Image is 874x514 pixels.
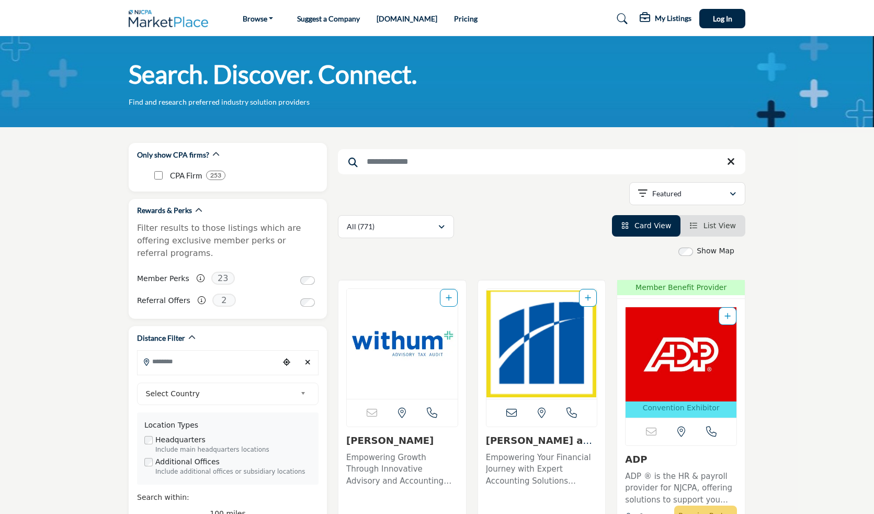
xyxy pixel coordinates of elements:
input: CPA Firm checkbox [154,171,163,180]
div: My Listings [640,13,691,25]
span: Select Country [146,387,297,400]
a: Empowering Your Financial Journey with Expert Accounting Solutions Specializing in accounting ser... [486,449,598,487]
label: Additional Offices [155,456,220,467]
div: Location Types [144,420,311,431]
a: Pricing [454,14,478,23]
button: All (771) [338,215,454,238]
h1: Search. Discover. Connect. [129,58,417,91]
span: Log In [713,14,732,23]
div: 253 Results For CPA Firm [206,171,225,180]
a: Add To List [446,294,452,302]
h3: Magone and Company, PC [486,435,598,446]
p: Featured [652,188,682,199]
label: Show Map [697,245,734,256]
p: Convention Exhibitor [643,403,720,414]
label: Member Perks [137,270,189,288]
h3: Withum [346,435,458,446]
li: List View [680,215,745,237]
h2: Only show CPA firms? [137,150,209,160]
b: 253 [210,172,221,179]
a: Open Listing in new tab [347,289,458,399]
a: ADP [625,454,647,465]
img: Withum [347,289,458,399]
a: Suggest a Company [297,14,360,23]
a: ADP ® is the HR & payroll provider for NJCPA, offering solutions to support you and your clients ... [625,468,737,506]
a: Search [607,10,634,27]
button: Log In [699,9,745,28]
a: Open Listing in new tab [626,307,736,418]
h5: My Listings [655,14,691,23]
a: Empowering Growth Through Innovative Advisory and Accounting Solutions This forward-thinking, tec... [346,449,458,487]
li: Card View [612,215,681,237]
p: Filter results to those listings which are offering exclusive member perks or referral programs. [137,222,319,260]
div: Clear search location [300,351,315,374]
a: Add To List [724,312,731,320]
div: Choose your current location [279,351,294,374]
a: Open Listing in new tab [486,289,597,399]
a: Browse [235,12,281,26]
label: Referral Offers [137,292,190,310]
button: Featured [629,182,745,205]
a: [PERSON_NAME] and Company, ... [486,435,596,457]
input: Search Location [138,351,279,372]
img: Site Logo [129,10,213,27]
p: Empowering Your Financial Journey with Expert Accounting Solutions Specializing in accounting ser... [486,452,598,487]
p: ADP ® is the HR & payroll provider for NJCPA, offering solutions to support you and your clients ... [625,471,737,506]
img: ADP [626,307,736,401]
p: All (771) [347,221,374,232]
span: Member Benefit Provider [620,282,742,293]
div: Include additional offices or subsidiary locations [155,467,311,477]
input: Switch to Member Perks [300,276,315,285]
a: Add To List [585,294,591,302]
h3: ADP [625,454,737,465]
span: Card View [634,221,671,230]
img: Magone and Company, PC [486,289,597,399]
span: 23 [211,272,235,285]
div: Search within: [137,492,319,503]
h2: Rewards & Perks [137,205,192,216]
span: List View [703,221,736,230]
p: Empowering Growth Through Innovative Advisory and Accounting Solutions This forward-thinking, tec... [346,452,458,487]
a: View List [690,221,736,230]
h2: Distance Filter [137,333,185,343]
p: CPA Firm: CPA Firm [170,170,202,182]
span: 2 [212,294,236,307]
div: Include main headquarters locations [155,445,311,455]
label: Headquarters [155,434,206,445]
a: View Card [621,221,672,230]
a: [PERSON_NAME] [346,435,434,446]
input: Search Keyword [338,149,745,174]
p: Find and research preferred industry solution providers [129,97,310,107]
input: Switch to Referral Offers [300,298,315,307]
a: [DOMAIN_NAME] [377,14,437,23]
